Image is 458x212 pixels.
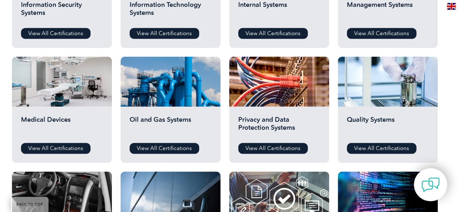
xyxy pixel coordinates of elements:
[347,1,429,22] h2: Management Systems
[21,28,91,39] a: View All Certifications
[21,1,103,22] h2: Information Security Systems
[130,116,211,137] h2: Oil and Gas Systems
[421,176,440,194] img: contact-chat.png
[11,197,49,212] a: BACK TO TOP
[21,143,91,154] a: View All Certifications
[238,28,308,39] a: View All Certifications
[238,143,308,154] a: View All Certifications
[238,1,320,22] h2: Internal Systems
[347,143,416,154] a: View All Certifications
[130,1,211,22] h2: Information Technology Systems
[238,116,320,137] h2: Privacy and Data Protection Systems
[347,28,416,39] a: View All Certifications
[130,28,199,39] a: View All Certifications
[21,116,103,137] h2: Medical Devices
[130,143,199,154] a: View All Certifications
[347,116,429,137] h2: Quality Systems
[447,3,456,10] img: en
